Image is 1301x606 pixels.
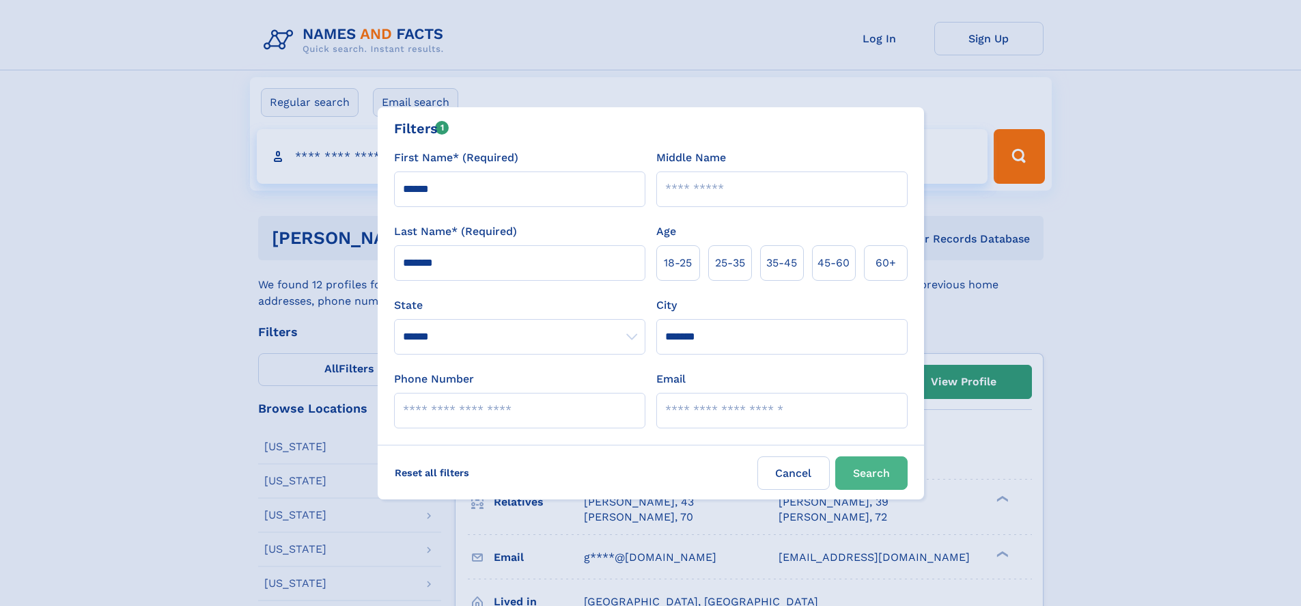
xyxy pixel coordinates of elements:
label: City [656,297,677,314]
label: Last Name* (Required) [394,223,517,240]
label: Middle Name [656,150,726,166]
label: State [394,297,645,314]
div: Filters [394,118,449,139]
label: First Name* (Required) [394,150,518,166]
span: 18‑25 [664,255,692,271]
label: Reset all filters [386,456,478,489]
span: 45‑60 [817,255,850,271]
label: Age [656,223,676,240]
span: 25‑35 [715,255,745,271]
label: Email [656,371,686,387]
label: Cancel [757,456,830,490]
label: Phone Number [394,371,474,387]
span: 60+ [876,255,896,271]
span: 35‑45 [766,255,797,271]
button: Search [835,456,908,490]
